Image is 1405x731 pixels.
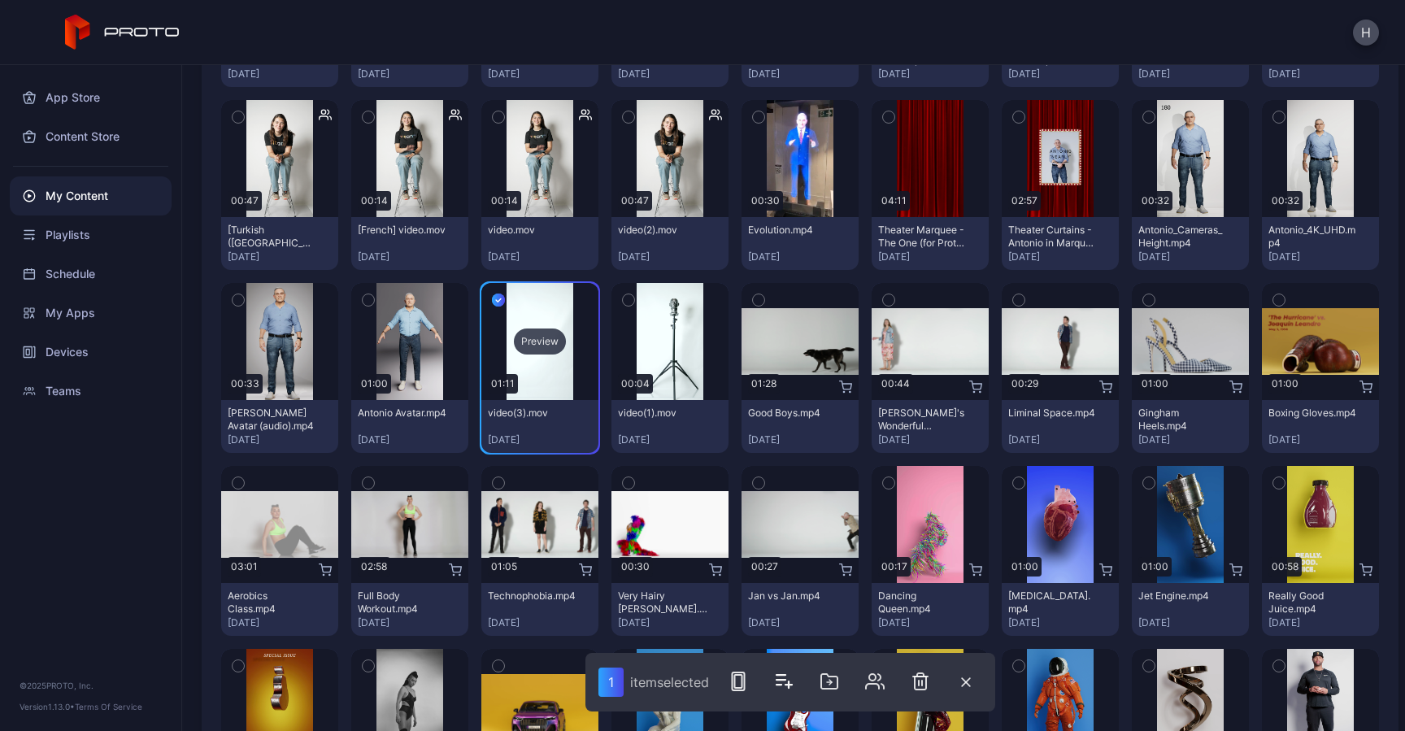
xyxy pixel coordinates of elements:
a: App Store [10,78,172,117]
div: video.mov [488,224,577,237]
div: [DATE] [358,67,462,80]
div: Good Boys.mp4 [748,407,837,420]
button: video(3).mov[DATE] [481,400,598,453]
div: Jet Engine.mp4 [1138,590,1228,603]
div: Preview [514,329,566,355]
button: Jan vs Jan.mp4[DATE] [742,583,859,636]
div: Gingham Heels.mp4 [1138,407,1228,433]
div: Boxing Gloves.mp4 [1268,407,1358,420]
div: [DATE] [748,616,852,629]
div: [DATE] [1138,616,1242,629]
button: [MEDICAL_DATA].mp4[DATE] [1002,583,1119,636]
button: Antonio_4K_UHD.mp4[DATE] [1262,217,1379,270]
div: [DATE] [488,616,592,629]
button: Antonio_Cameras_Height.mp4[DATE] [1132,217,1249,270]
button: Technophobia.mp4[DATE] [481,583,598,636]
div: [DATE] [1138,250,1242,263]
button: [Turkish ([GEOGRAPHIC_DATA])] video(2).mov[DATE] [221,217,338,270]
div: Antonio_Cameras_Height.mp4 [1138,224,1228,250]
div: [DATE] [228,250,332,263]
div: [DATE] [1008,433,1112,446]
button: Boxing Gloves.mp4[DATE] [1262,400,1379,453]
div: [DATE] [488,67,592,80]
div: [DATE] [228,616,332,629]
button: Very Hairy [PERSON_NAME].mp4[DATE] [611,583,729,636]
div: Aerobics Class.mp4 [228,590,317,616]
div: [DATE] [358,433,462,446]
div: Theater Marquee - The One (for Proto) (Verticle 4K) (2160 x 3841.mp4 [878,224,968,250]
button: Evolution.mp4[DATE] [742,217,859,270]
div: [DATE] [1268,616,1372,629]
div: item selected [630,674,709,690]
div: [DATE] [1008,616,1112,629]
div: Evolution.mp4 [748,224,837,237]
div: [DATE] [358,250,462,263]
button: video(1).mov[DATE] [611,400,729,453]
div: [DATE] [878,616,982,629]
div: Technophobia.mp4 [488,590,577,603]
button: video(2).mov[DATE] [611,217,729,270]
div: [DATE] [228,67,332,80]
button: Dancing Queen.mp4[DATE] [872,583,989,636]
div: video(1).mov [618,407,707,420]
button: Antonio Avatar.mp4[DATE] [351,400,468,453]
a: Terms Of Service [75,702,142,711]
div: Theater Curtains - Antonio in Marquee (for Proto) (Verticle 4K) text FX5 Final_hb.mp4 [1008,224,1098,250]
button: Good Boys.mp4[DATE] [742,400,859,453]
a: My Content [10,176,172,215]
div: 1 [598,668,624,697]
div: [DATE] [878,433,982,446]
button: H [1353,20,1379,46]
div: Really Good Juice.mp4 [1268,590,1358,616]
button: Theater Curtains - Antonio in Marquee (for Proto) (Verticle 4K) text FX5 Final_hb.mp4[DATE] [1002,217,1119,270]
div: video(3).mov [488,407,577,420]
div: [DATE] [618,67,722,80]
div: [Turkish (Türkiye)] video(2).mov [228,224,317,250]
button: Gingham Heels.mp4[DATE] [1132,400,1249,453]
button: [French] video.mov[DATE] [351,217,468,270]
div: [DATE] [1268,67,1372,80]
div: [DATE] [228,433,332,446]
a: Schedule [10,255,172,294]
div: [DATE] [618,250,722,263]
button: [PERSON_NAME] Avatar (audio).mp4[DATE] [221,400,338,453]
div: © 2025 PROTO, Inc. [20,679,162,692]
div: Human Heart.mp4 [1008,590,1098,616]
div: [DATE] [1138,433,1242,446]
div: [DATE] [618,433,722,446]
div: [DATE] [748,250,852,263]
a: Playlists [10,215,172,255]
div: Antonio Avatar.mp4 [358,407,447,420]
div: video(2).mov [618,224,707,237]
button: Full Body Workout.mp4[DATE] [351,583,468,636]
div: [DATE] [878,250,982,263]
a: Teams [10,372,172,411]
div: [DATE] [748,67,852,80]
div: Antonio Avatar (audio).mp4 [228,407,317,433]
button: Liminal Space.mp4[DATE] [1002,400,1119,453]
div: [DATE] [488,250,592,263]
button: video.mov[DATE] [481,217,598,270]
div: [DATE] [1268,433,1372,446]
button: Theater Marquee - The One (for Proto) (Verticle 4K) (2160 x 3841.mp4[DATE] [872,217,989,270]
div: Very Hairy Jerry.mp4 [618,590,707,616]
a: Content Store [10,117,172,156]
div: Jan vs Jan.mp4 [748,590,837,603]
span: Version 1.13.0 • [20,702,75,711]
button: [PERSON_NAME]'s Wonderful Wardrobe.mp4[DATE] [872,400,989,453]
div: Antonio_4K_UHD.mp4 [1268,224,1358,250]
div: Dancing Queen.mp4 [878,590,968,616]
a: Devices [10,333,172,372]
div: [DATE] [358,616,462,629]
a: My Apps [10,294,172,333]
div: [DATE] [748,433,852,446]
div: Meghan's Wonderful Wardrobe.mp4 [878,407,968,433]
div: [DATE] [1138,67,1242,80]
